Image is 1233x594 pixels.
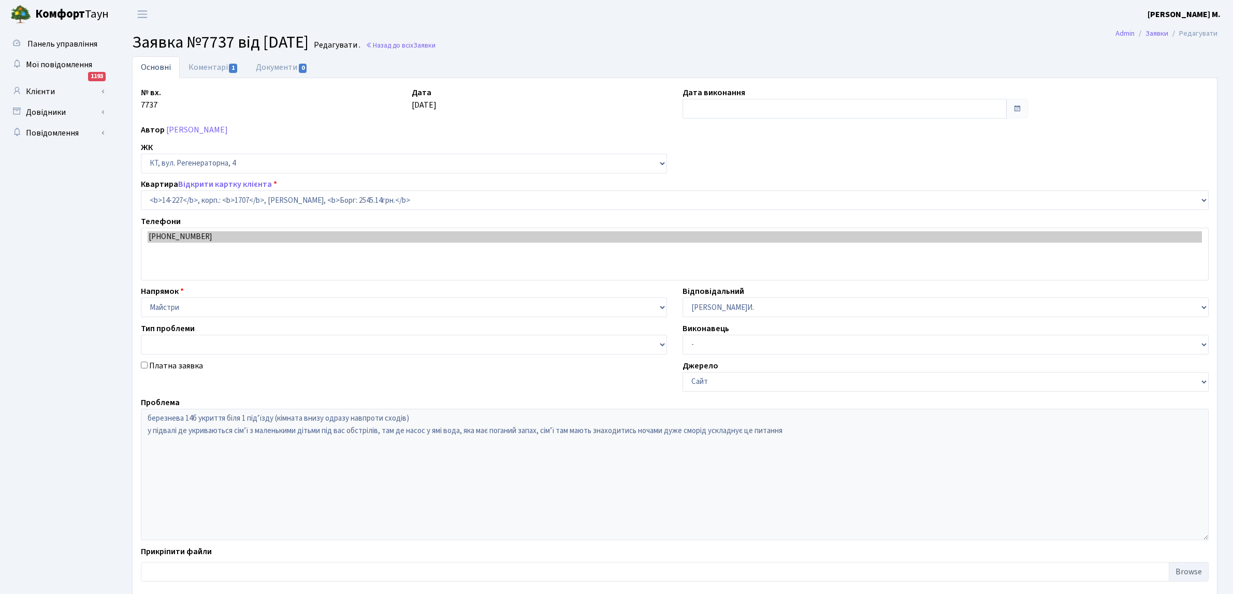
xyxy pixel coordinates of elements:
[1100,23,1233,44] nav: breadcrumb
[141,322,195,335] label: Тип проблеми
[1148,9,1221,20] b: [PERSON_NAME] М.
[312,40,360,50] small: Редагувати .
[132,56,180,78] a: Основні
[27,38,97,50] span: Панель управління
[129,6,155,23] button: Переключити навігацію
[26,59,92,70] span: Мої повідомлення
[149,360,203,372] label: Платна заявка
[683,285,744,298] label: Відповідальний
[683,86,745,99] label: Дата виконання
[1148,8,1221,21] a: [PERSON_NAME] М.
[5,54,109,75] a: Мої повідомлення1193
[5,81,109,102] a: Клієнти
[133,86,404,118] div: 7737
[5,123,109,143] a: Повідомлення
[141,190,1209,210] select: )
[141,124,165,136] label: Автор
[141,141,153,154] label: ЖК
[5,102,109,123] a: Довідники
[413,40,436,50] span: Заявки
[141,409,1209,540] textarea: березнева 14б укриття біля 1 підʼїзду (кімната внизу одразу навпроти сходів) у підвалі де укриваю...
[299,64,307,73] span: 0
[166,124,228,136] a: [PERSON_NAME]
[683,322,729,335] label: Виконавець
[1168,28,1217,39] li: Редагувати
[1145,28,1168,39] a: Заявки
[88,72,106,81] div: 1193
[10,4,31,25] img: logo.png
[366,40,436,50] a: Назад до всіхЗаявки
[247,56,316,78] a: Документи
[35,6,85,22] b: Комфорт
[178,179,272,190] a: Відкрити картку клієнта
[141,285,184,298] label: Напрямок
[132,31,309,54] span: Заявка №7737 від [DATE]
[180,56,247,78] a: Коментарі
[1115,28,1135,39] a: Admin
[141,545,212,558] label: Прикріпити файли
[404,86,675,118] div: [DATE]
[141,215,181,228] label: Телефони
[5,34,109,54] a: Панель управління
[148,231,1202,243] option: [PHONE_NUMBER]
[35,6,109,23] span: Таун
[141,178,277,190] label: Квартира
[229,64,237,73] span: 1
[412,86,431,99] label: Дата
[141,396,180,409] label: Проблема
[683,360,718,372] label: Джерело
[141,86,161,99] label: № вх.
